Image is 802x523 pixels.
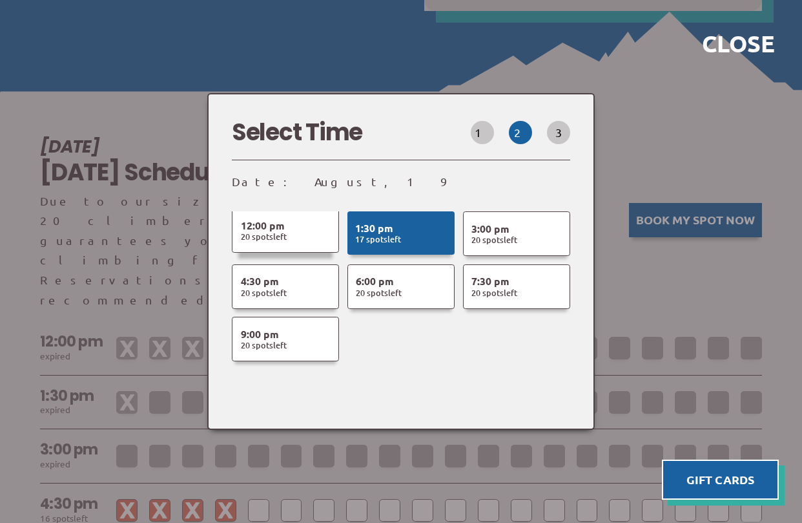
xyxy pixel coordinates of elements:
[241,326,279,343] span: 9:00 pm
[269,287,273,299] span: s
[471,287,517,299] span: 20 Spot Left
[232,118,362,148] h3: Select Time
[509,121,532,144] button: 2
[241,339,287,351] span: 20 Spot Left
[355,233,401,245] span: 17 Spot Left
[500,234,504,246] span: s
[241,231,287,242] span: 20 Spot Left
[269,231,273,242] span: s
[463,211,570,256] button: 3:00 pm 20 SpotsLeft
[232,317,339,361] button: 9:00 pm 20 SpotsLeft
[269,339,273,351] span: s
[384,233,387,245] span: s
[232,208,339,253] button: 12:00 pm 20 SpotsLeft
[232,175,455,188] span: Date: August, 19
[241,217,285,235] span: 12:00 pm
[471,273,509,290] span: 7:30 pm
[232,264,339,309] button: 4:30 pm 20 SpotsLeft
[698,23,779,64] button: Close
[356,287,402,299] span: 20 Spot Left
[384,287,388,299] span: s
[471,220,509,238] span: 3:00 pm
[355,220,393,237] span: 1:30 pm
[500,287,504,299] span: s
[547,121,570,144] button: 3
[347,211,455,255] button: 1:30 pm 17 SpotsLeft
[471,121,494,144] button: 1
[356,273,394,290] span: 6:00 pm
[241,287,287,299] span: 20 Spot Left
[463,264,570,309] button: 7:30 pm 20 SpotsLeft
[347,264,455,309] button: 6:00 pm 20 SpotsLeft
[241,273,279,290] span: 4:30 pm
[471,234,517,246] span: 20 Spot Left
